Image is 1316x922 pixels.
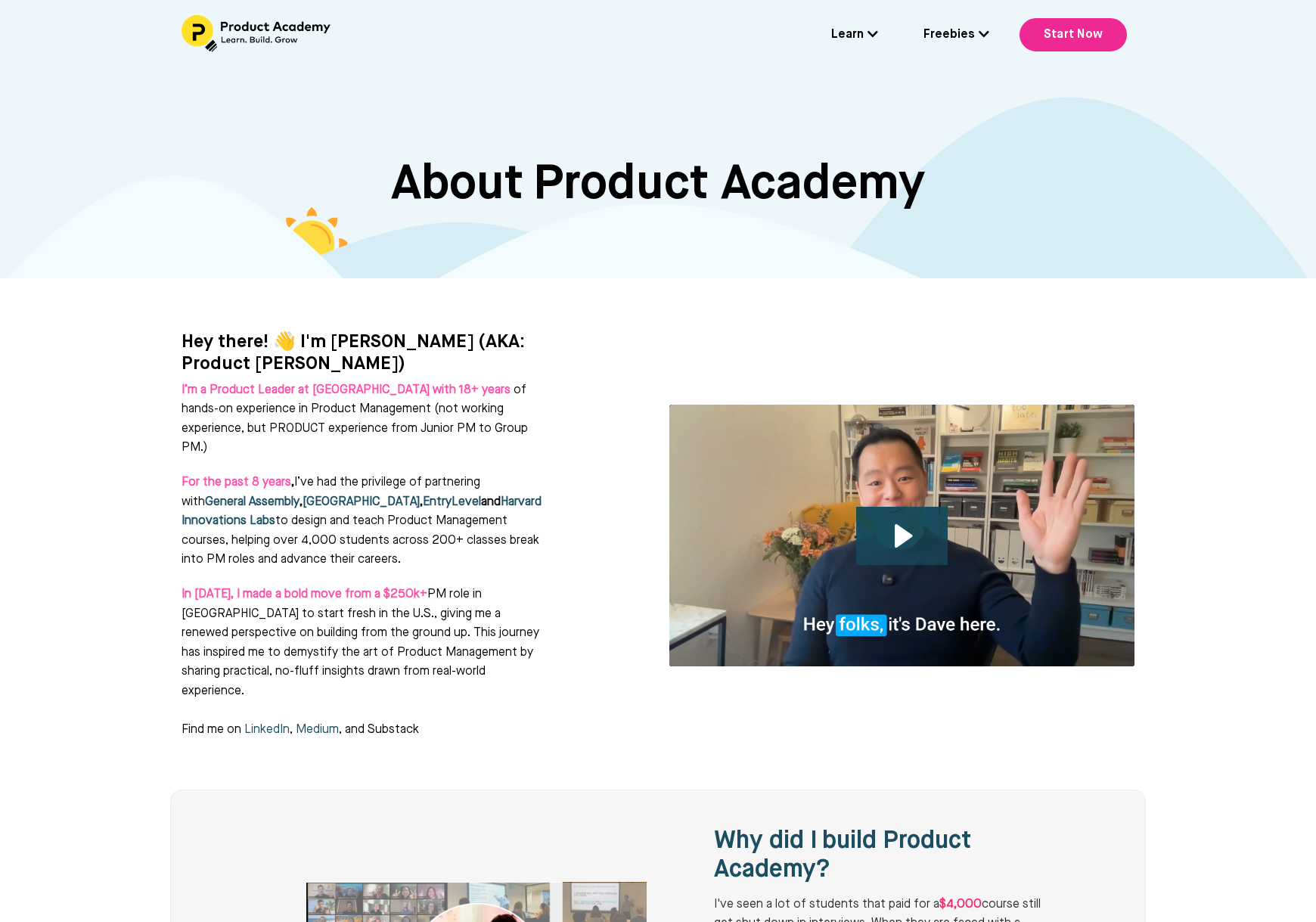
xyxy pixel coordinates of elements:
strong: , [182,477,294,489]
span: In [DATE], I made a bold move from a $250k+ [182,588,427,601]
strong: , [420,496,423,508]
p: of hands-on experience in Product Management (not working experience, but PRODUCT experience from... [182,381,545,458]
strong: and [481,496,501,508]
p: PM role in [GEOGRAPHIC_DATA] to start fresh in the U.S., giving me a renewed perspective on build... [182,585,545,740]
img: Header Logo [182,15,333,52]
strong: , [300,496,303,508]
a: Start Now [1020,18,1127,51]
a: General Assembly [205,496,300,508]
a: [GEOGRAPHIC_DATA] [303,496,420,508]
button: Play Video: file-uploads/sites/127338/video/53bf8-205-5ff8-38a5-3327bf4e421_Why_I_built_product_a... [856,507,948,565]
h1: About Product Academy [182,156,1134,214]
a: Medium [296,724,339,736]
a: Freebies [923,26,989,45]
a: LinkedIn [241,724,290,736]
h4: Hey there! 👋 I'm [PERSON_NAME] (AKA: Product [PERSON_NAME]) [182,331,594,375]
a: EntryLevel [423,496,481,508]
span: $4,000 [939,899,982,911]
a: Learn [831,26,878,45]
span: Why did I build Product Academy? [714,829,971,882]
strong: I’m a Product Leader at [GEOGRAPHIC_DATA] with 18+ years [182,384,511,396]
span: I’ve had the privilege of partnering with to design and teach Product Management courses, helping... [182,477,542,566]
span: For the past 8 years [182,477,291,489]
